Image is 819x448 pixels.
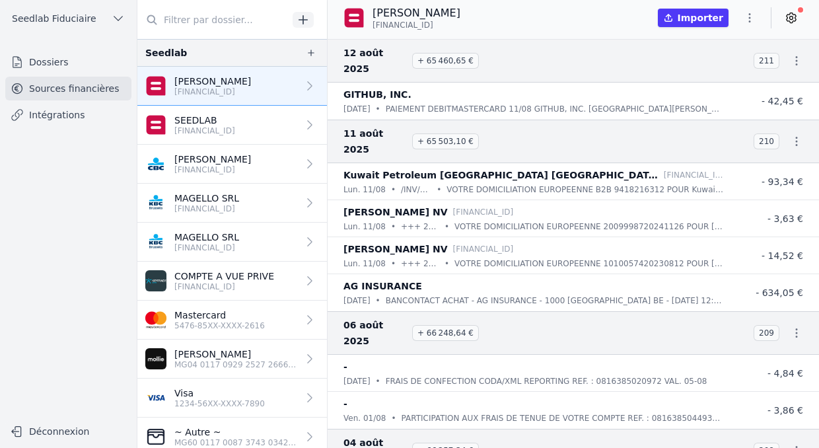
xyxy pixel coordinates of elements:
img: imageedit_2_6530439554.png [145,309,166,330]
span: 06 août 2025 [343,317,407,349]
a: Mastercard 5476-85XX-XXXX-2616 [137,301,327,340]
span: + 65 460,65 € [412,53,479,69]
a: Dossiers [5,50,131,74]
img: CBC_CREGBEBB.png [145,153,166,174]
img: belfius-1.png [145,75,166,96]
div: • [445,257,449,270]
p: BANCONTACT ACHAT - AG INSURANCE - 1000 [GEOGRAPHIC_DATA] BE - [DATE] 12:09 - 153272279287 - VIA I... [386,294,724,307]
p: lun. 11/08 [343,183,386,196]
span: - 93,34 € [762,176,803,187]
a: [PERSON_NAME] MG04 0117 0929 2527 2666 4656 798 [137,340,327,379]
img: KEYTRADE_KEYTBEBB.png [145,270,166,291]
p: ~ Autre ~ [174,426,298,439]
span: + 66 248,64 € [412,325,479,341]
span: Seedlab Fiduciaire [12,12,96,25]
p: Kuwait Petroleum [GEOGRAPHIC_DATA] [GEOGRAPHIC_DATA] [343,167,659,183]
a: [PERSON_NAME] [FINANCIAL_ID] [137,145,327,184]
p: [FINANCIAL_ID] [174,87,251,97]
p: COMPTE A VUE PRIVE [174,270,274,283]
p: VOTRE DOMICILIATION EUROPEENNE B2B 9418216312 POUR Kuwait Petroleum [GEOGRAPHIC_DATA] NV COMMUNIC... [446,183,724,196]
span: 210 [754,133,779,149]
p: [FINANCIAL_ID] [664,168,724,182]
p: PAIEMENT DEBITMASTERCARD 11/08 GITHUB, INC. [GEOGRAPHIC_DATA][PERSON_NAME] US 48,00 USD FRAIS DE ... [386,102,724,116]
p: AG INSURANCE [343,278,422,294]
p: [FINANCIAL_ID] [453,205,514,219]
span: 12 août 2025 [343,45,407,77]
a: SEEDLAB [FINANCIAL_ID] [137,106,327,145]
button: Seedlab Fiduciaire [5,8,131,29]
p: +++ 202 / 5178 / 69787 +++ [401,257,439,270]
p: [FINANCIAL_ID] [174,165,251,175]
p: [PERSON_NAME] [174,153,251,166]
p: [DATE] [343,102,371,116]
p: [FINANCIAL_ID] [174,204,239,214]
p: [PERSON_NAME] [174,75,251,88]
span: 11 août 2025 [343,126,407,157]
a: MAGELLO SRL [FINANCIAL_ID] [137,184,327,223]
span: - 3,63 € [767,213,803,224]
p: [PERSON_NAME] NV [343,241,448,257]
p: lun. 11/08 [343,220,386,233]
p: MG60 0117 0087 3743 0342 8285 705 [174,437,298,448]
span: 211 [754,53,779,69]
p: 1234-56XX-XXXX-7890 [174,398,265,409]
img: KBC_BRUSSELS_KREDBEBB.png [145,192,166,213]
div: Seedlab [145,45,187,61]
div: • [376,294,380,307]
p: GITHUB, INC. [343,87,411,102]
a: Visa 1234-56XX-XXXX-7890 [137,379,327,418]
span: + 65 503,10 € [412,133,479,149]
p: [PERSON_NAME] NV [343,204,448,220]
img: qv5pP6IyH5pkUJsKlgG23E4RbBM.avif [145,348,166,369]
div: • [391,220,396,233]
a: MAGELLO SRL [FINANCIAL_ID] [137,223,327,262]
p: SEEDLAB [174,114,235,127]
a: COMPTE A VUE PRIVE [FINANCIAL_ID] [137,262,327,301]
a: Sources financières [5,77,131,100]
p: /INV/BEB1704146 [DATE] [401,183,431,196]
div: • [376,375,380,388]
img: KBC_BRUSSELS_KREDBEBB.png [145,231,166,252]
p: Visa [174,387,265,400]
div: • [376,102,380,116]
p: MG04 0117 0929 2527 2666 4656 798 [174,359,298,370]
p: ven. 01/08 [343,412,386,425]
button: Importer [658,9,729,27]
p: [PERSON_NAME] [174,348,298,361]
span: 209 [754,325,779,341]
p: - [343,396,347,412]
div: • [391,257,396,270]
input: Filtrer par dossier... [137,8,288,32]
span: - 634,05 € [756,287,803,298]
p: VOTRE DOMICILIATION EUROPEENNE 1010057420230812 POUR [PERSON_NAME] NV COMMUNICATION : 202/5178/69... [454,257,724,270]
img: visa.png [145,387,166,408]
p: 5476-85XX-XXXX-2616 [174,320,265,331]
span: - 4,84 € [767,368,803,379]
img: belfius.png [145,114,166,135]
img: belfius-1.png [343,7,365,28]
p: VOTRE DOMICILIATION EUROPEENNE 2009998720241126 POUR [PERSON_NAME] NV COMMUNICATION : 202/5175/10... [454,220,724,233]
p: [FINANCIAL_ID] [174,243,239,253]
p: MAGELLO SRL [174,192,239,205]
button: Déconnexion [5,421,131,442]
div: • [445,220,449,233]
p: +++ 202 / 5175 / 10685 +++ [401,220,439,233]
p: Mastercard [174,309,265,322]
span: - 42,45 € [762,96,803,106]
p: [PERSON_NAME] [373,5,460,21]
a: [PERSON_NAME] [FINANCIAL_ID] [137,67,327,106]
p: MAGELLO SRL [174,231,239,244]
p: [DATE] [343,294,371,307]
img: CleanShot-202025-05-26-20at-2016.10.27-402x.png [145,426,166,447]
div: • [391,412,396,425]
p: [FINANCIAL_ID] [174,281,274,292]
div: • [391,183,396,196]
p: FRAIS DE CONFECTION CODA/XML REPORTING REF. : 0816385020972 VAL. 05-08 [386,375,707,388]
div: • [437,183,441,196]
p: [FINANCIAL_ID] [174,126,235,136]
p: [FINANCIAL_ID] [453,243,514,256]
p: lun. 11/08 [343,257,386,270]
p: PARTICIPATION AUX FRAIS DE TENUE DE VOTRE COMPTE REF. : 0816385044936 VAL. 01-08 [402,412,724,425]
p: - [343,359,347,375]
span: - 3,86 € [767,405,803,416]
